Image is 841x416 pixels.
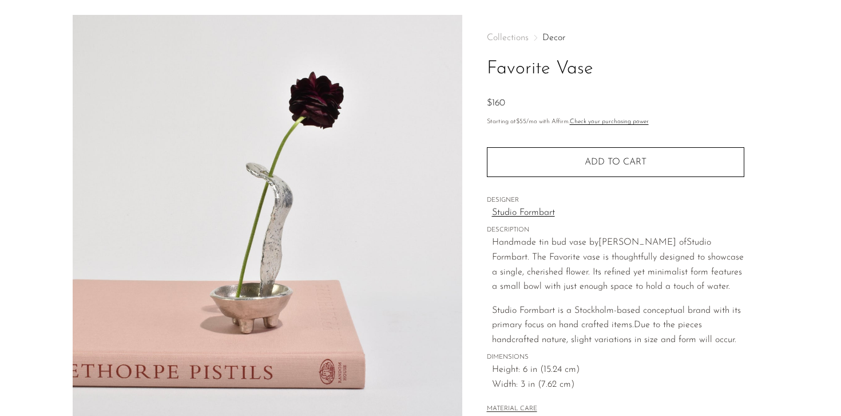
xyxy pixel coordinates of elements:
[542,33,565,42] a: Decor
[487,147,744,177] button: Add to cart
[487,405,537,414] button: MATERIAL CARE
[492,378,744,393] span: Width: 3 in (7.62 cm)
[585,157,646,168] span: Add to cart
[492,363,744,378] span: Height: 6 in (15.24 cm)
[487,54,744,84] h1: Favorite Vase
[487,117,744,127] p: Starting at /mo with Affirm.
[487,33,529,42] span: Collections
[487,33,744,42] nav: Breadcrumbs
[492,306,741,330] span: Studio Formbart is a Stockholm-based conceptual brand with its primary focus on hand crafted items.
[598,238,687,247] span: [PERSON_NAME] of
[487,195,744,206] span: DESIGNER
[487,352,744,363] span: DIMENSIONS
[492,236,744,294] p: Handmade tin bud vase by Studio Formbart. The Favorite vase is thoughtfully designed to showcase ...
[487,225,744,236] span: DESCRIPTION
[516,119,526,125] span: $55
[487,99,505,108] span: $160
[570,119,649,125] a: Check your purchasing power - Learn more about Affirm Financing (opens in modal)
[492,206,744,221] a: Studio Formbart
[492,304,744,348] p: Due to the pieces handcrafted nature, slight variations in size and form will occur.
